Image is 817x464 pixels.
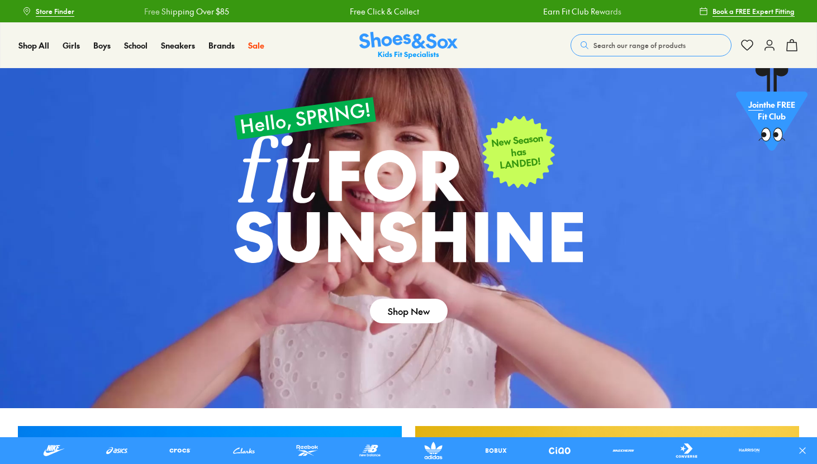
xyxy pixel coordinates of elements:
[124,40,148,51] a: School
[748,99,763,110] span: Join
[93,40,111,51] a: Boys
[541,6,620,17] a: Earn Fit Club Rewards
[248,40,264,51] a: Sale
[63,40,80,51] a: Girls
[22,1,74,21] a: Store Finder
[36,6,74,16] span: Store Finder
[18,40,49,51] a: Shop All
[712,6,795,16] span: Book a FREE Expert Fitting
[736,68,807,157] a: Jointhe FREE Fit Club
[571,34,731,56] button: Search our range of products
[161,40,195,51] a: Sneakers
[348,6,417,17] a: Free Click & Collect
[359,32,458,59] img: SNS_Logo_Responsive.svg
[593,40,686,50] span: Search our range of products
[699,1,795,21] a: Book a FREE Expert Fitting
[142,6,227,17] a: Free Shipping Over $85
[736,90,807,131] p: the FREE Fit Club
[208,40,235,51] a: Brands
[359,32,458,59] a: Shoes & Sox
[370,299,448,323] a: Shop New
